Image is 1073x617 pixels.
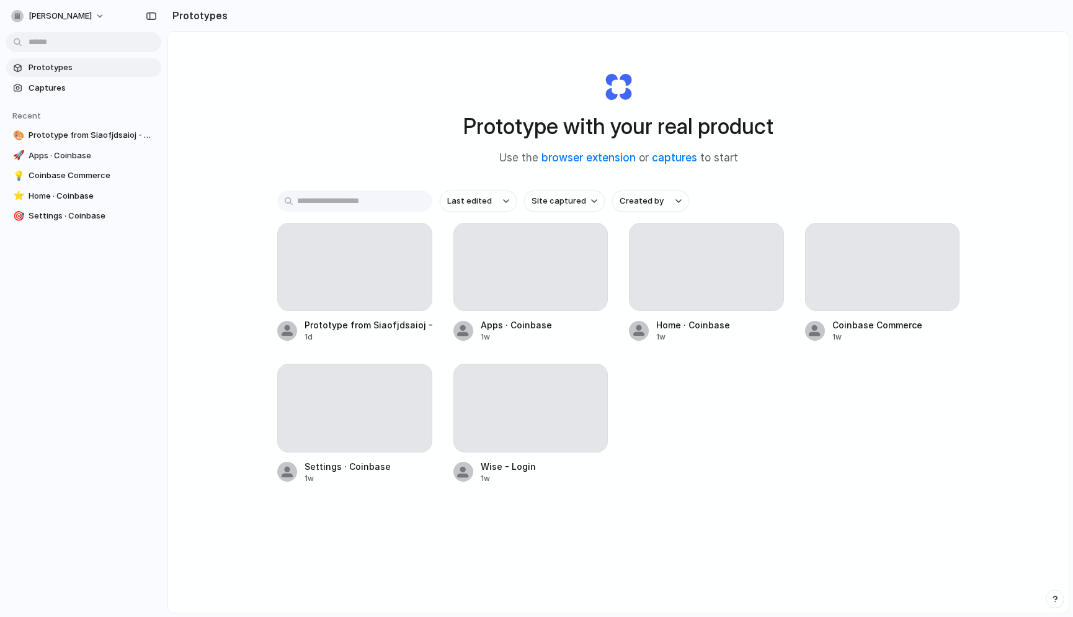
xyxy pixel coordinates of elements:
button: Created by [612,191,689,212]
a: browser extension [541,151,636,164]
div: 🎨 [13,128,22,143]
a: 💡Coinbase Commerce [6,166,161,185]
a: Home · Coinbase1w [629,223,784,343]
button: 🎯 [11,210,24,222]
a: Captures [6,79,161,97]
span: Prototype from Siaofjdsaioj - Google Search [29,129,156,142]
div: 1d [305,331,432,343]
a: Apps · Coinbase1w [453,223,608,343]
a: 🚀Apps · Coinbase [6,146,161,165]
div: 🎯 [13,209,22,223]
span: Prototypes [29,61,156,74]
button: 🎨 [11,129,24,142]
span: Home · Coinbase [29,190,156,202]
div: Coinbase Commerce [832,318,922,331]
div: Apps · Coinbase [481,318,552,331]
span: Captures [29,82,156,94]
span: Apps · Coinbase [29,150,156,162]
button: [PERSON_NAME] [6,6,111,26]
button: Site captured [524,191,605,212]
div: Wise - Login [481,460,536,473]
div: Prototype from Siaofjdsaioj - Google Search [305,318,432,331]
span: Settings · Coinbase [29,210,156,222]
div: 🚀 [13,148,22,163]
span: Created by [620,195,664,207]
a: Settings · Coinbase1w [277,364,432,484]
div: 1w [832,331,922,343]
div: Home · Coinbase [656,318,730,331]
button: Last edited [440,191,517,212]
div: 💡 [13,169,22,183]
div: 1w [656,331,730,343]
a: Prototypes [6,58,161,77]
a: 🎯Settings · Coinbase [6,207,161,225]
button: ⭐ [11,190,24,202]
h1: Prototype with your real product [463,110,773,143]
button: 💡 [11,169,24,182]
div: ⭐ [13,189,22,203]
div: 1w [481,331,552,343]
span: Coinbase Commerce [29,169,156,182]
span: Use the or to start [499,150,738,166]
div: Settings · Coinbase [305,460,391,473]
a: Prototype from Siaofjdsaioj - Google Search1d [277,223,432,343]
span: [PERSON_NAME] [29,10,92,22]
div: 1w [305,473,391,484]
a: Coinbase Commerce1w [805,223,960,343]
a: captures [652,151,697,164]
a: 🎨Prototype from Siaofjdsaioj - Google Search [6,126,161,145]
span: Site captured [532,195,586,207]
h2: Prototypes [167,8,228,23]
span: Last edited [447,195,492,207]
div: 1w [481,473,536,484]
a: Wise - Login1w [453,364,608,484]
span: Recent [12,110,41,120]
a: ⭐Home · Coinbase [6,187,161,205]
button: 🚀 [11,150,24,162]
